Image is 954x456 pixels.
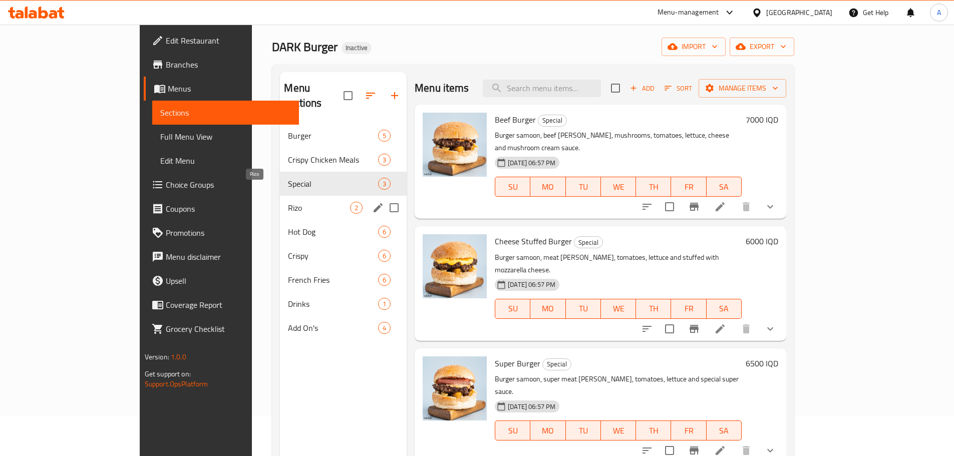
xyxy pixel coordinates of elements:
button: Add [626,81,658,96]
span: 6 [379,275,390,285]
button: show more [758,195,782,219]
span: Choice Groups [166,179,291,191]
button: SA [707,299,742,319]
span: Grocery Checklist [166,323,291,335]
span: Sort items [658,81,699,96]
span: Manage items [707,82,778,95]
a: Full Menu View [152,125,299,149]
span: 6 [379,251,390,261]
span: Special [288,178,378,190]
span: TH [640,423,667,438]
div: Special [574,236,603,248]
button: TH [636,177,671,197]
svg: Show Choices [764,201,776,213]
span: SA [711,180,738,194]
span: SA [711,423,738,438]
button: FR [671,299,706,319]
button: MO [530,177,565,197]
span: SA [711,301,738,316]
button: MO [530,420,565,440]
span: 3 [379,155,390,165]
span: Special [574,237,602,248]
img: Super Burger [423,356,487,420]
span: Version: [145,350,169,363]
p: Burger samoon, super meat [PERSON_NAME], tomatoes, lettuce and special super sauce. [495,373,742,398]
button: show more [758,317,782,341]
span: MO [534,423,561,438]
span: Burger [288,130,378,142]
span: Select to update [659,196,680,217]
button: FR [671,420,706,440]
span: 1.0.0 [171,350,186,363]
span: 4 [379,323,390,333]
span: TH [640,180,667,194]
span: Sort sections [359,84,383,108]
button: SA [707,420,742,440]
a: Sections [152,101,299,125]
span: Coupons [166,203,291,215]
button: TH [636,299,671,319]
span: Add [628,83,656,94]
span: Select to update [659,318,680,339]
button: Manage items [699,79,786,98]
span: French Fries [288,274,378,286]
span: SU [499,301,526,316]
div: Rizo2edit [280,196,407,220]
span: FR [675,301,702,316]
div: items [378,250,391,262]
span: MO [534,180,561,194]
button: Branch-specific-item [682,317,706,341]
div: Menu-management [658,7,719,19]
p: Burger samoon, beef [PERSON_NAME], mushrooms, tomatoes, lettuce, cheese and mushroom cream sauce. [495,129,742,154]
span: Sort [665,83,692,94]
h6: 6000 IQD [746,234,778,248]
button: WE [601,420,636,440]
span: Crispy Chicken Meals [288,154,378,166]
nav: Menu sections [280,120,407,344]
button: SU [495,177,530,197]
div: Crispy6 [280,244,407,268]
span: Add On's [288,322,378,334]
a: Branches [144,53,299,77]
button: edit [371,200,386,215]
a: Coupons [144,197,299,221]
span: Hot Dog [288,226,378,238]
button: import [662,38,726,56]
button: TU [566,177,601,197]
span: SU [499,180,526,194]
span: 1 [379,299,390,309]
span: Edit Menu [160,155,291,167]
a: Promotions [144,221,299,245]
button: delete [734,317,758,341]
button: TH [636,420,671,440]
div: Add On's4 [280,316,407,340]
span: Full Menu View [160,131,291,143]
div: items [378,322,391,334]
span: TU [570,180,597,194]
div: items [378,274,391,286]
span: Crispy [288,250,378,262]
span: 6 [379,227,390,237]
div: Burger5 [280,124,407,148]
div: Special [538,115,567,127]
span: 2 [351,203,362,213]
a: Menu disclaimer [144,245,299,269]
div: items [350,202,363,214]
span: [DATE] 06:57 PM [504,280,559,289]
a: Edit Menu [152,149,299,173]
div: items [378,298,391,310]
span: [DATE] 06:57 PM [504,402,559,411]
span: WE [605,423,632,438]
span: DARK Burger [272,36,338,58]
a: Coverage Report [144,293,299,317]
span: Upsell [166,275,291,287]
span: import [670,41,718,53]
span: Menu disclaimer [166,251,291,263]
a: Menus [144,77,299,101]
button: delete [734,195,758,219]
a: Edit menu item [714,323,726,335]
span: Coverage Report [166,299,291,311]
button: sort-choices [635,317,659,341]
div: Hot Dog6 [280,220,407,244]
